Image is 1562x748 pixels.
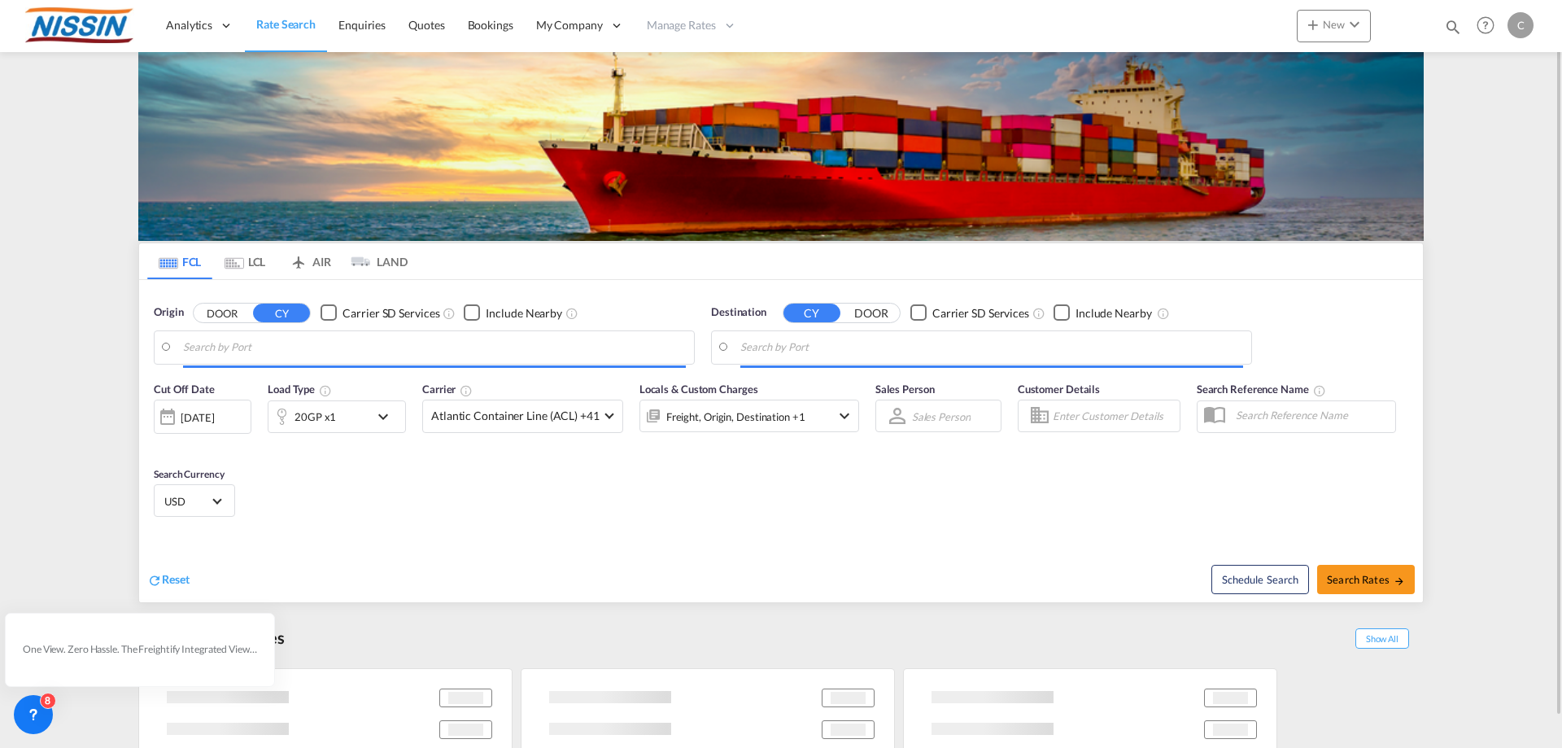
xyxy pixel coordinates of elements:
div: icon-magnify [1444,18,1462,42]
button: CY [783,304,840,322]
md-icon: icon-information-outline [319,384,332,397]
div: Include Nearby [1076,305,1152,322]
input: Search by Port [740,335,1243,360]
md-checkbox: Checkbox No Ink [321,304,439,322]
md-icon: icon-arrow-right [1394,575,1405,587]
span: Bookings [468,18,513,32]
md-icon: Unchecked: Search for CY (Container Yard) services for all selected carriers.Checked : Search for... [443,307,456,320]
button: Note: By default Schedule search will only considerorigin ports, destination ports and cut off da... [1211,565,1309,594]
md-checkbox: Checkbox No Ink [910,304,1029,322]
span: Carrier [422,383,473,396]
div: Include Nearby [486,305,562,322]
span: Load Type [268,383,332,396]
span: My Company [536,17,603,33]
md-icon: icon-chevron-down [373,407,401,426]
span: Destination [711,304,766,321]
md-icon: Unchecked: Ignores neighbouring ports when fetching rates.Checked : Includes neighbouring ports w... [565,307,578,320]
div: Origin DOOR CY Checkbox No InkUnchecked: Search for CY (Container Yard) services for all selected... [139,280,1423,602]
md-icon: icon-chevron-down [835,406,854,426]
span: Customer Details [1018,383,1100,396]
button: Search Ratesicon-arrow-right [1317,565,1415,594]
div: Carrier SD Services [932,305,1029,322]
span: Reset [162,572,190,586]
div: 20GP x1icon-chevron-down [268,400,406,433]
md-icon: icon-magnify [1444,18,1462,36]
md-icon: The selected Trucker/Carrierwill be displayed in the rate results If the rates are from another f... [460,384,473,397]
span: Locals & Custom Charges [639,383,758,396]
img: LCL+%26+FCL+BACKGROUND.png [138,52,1424,241]
md-tab-item: LCL [212,243,277,279]
div: [DATE] [181,410,214,425]
span: Manage Rates [647,17,716,33]
div: Help [1472,11,1507,41]
div: 20GP x1 [295,405,336,428]
md-datepicker: Select [154,432,166,454]
span: Enquiries [338,18,386,32]
span: USD [164,494,210,509]
span: Cut Off Date [154,383,215,396]
md-checkbox: Checkbox No Ink [1054,304,1152,322]
md-icon: icon-chevron-down [1345,15,1364,34]
span: Origin [154,304,183,321]
img: 485da9108dca11f0a63a77e390b9b49c.jpg [24,7,134,44]
div: Freight Origin Destination Factory Stuffingicon-chevron-down [639,400,859,432]
input: Search by Port [183,335,686,360]
div: C [1507,12,1534,38]
md-icon: Unchecked: Ignores neighbouring ports when fetching rates.Checked : Includes neighbouring ports w... [1157,307,1170,320]
md-pagination-wrapper: Use the left and right arrow keys to navigate between tabs [147,243,408,279]
md-select: Select Currency: $ USDUnited States Dollar [163,489,226,513]
button: DOOR [194,304,251,322]
button: icon-plus 400-fgNewicon-chevron-down [1297,10,1371,42]
span: Help [1472,11,1499,39]
md-icon: Unchecked: Search for CY (Container Yard) services for all selected carriers.Checked : Search for... [1032,307,1045,320]
md-select: Sales Person [910,405,972,428]
md-icon: icon-refresh [147,573,162,588]
md-icon: Your search will be saved by the below given name [1313,384,1326,397]
span: New [1303,18,1364,31]
span: Atlantic Container Line (ACL) +41 [431,408,600,424]
span: Show All [1355,628,1409,649]
span: Search Reference Name [1197,383,1326,396]
md-icon: icon-plus 400-fg [1303,15,1323,34]
md-tab-item: AIR [277,243,343,279]
div: [DATE] [154,400,251,434]
div: Carrier SD Services [343,305,439,322]
input: Search Reference Name [1228,403,1395,427]
md-tab-item: LAND [343,243,408,279]
md-icon: icon-airplane [289,252,308,265]
span: Quotes [408,18,444,32]
md-checkbox: Checkbox No Ink [464,304,562,322]
button: DOOR [843,304,900,322]
span: Search Currency [154,468,225,480]
div: Freight Origin Destination Factory Stuffing [666,405,805,428]
md-tab-item: FCL [147,243,212,279]
span: Search Rates [1327,573,1405,586]
span: Sales Person [875,383,935,396]
input: Enter Customer Details [1053,404,1175,428]
button: CY [253,304,310,322]
span: Analytics [166,17,212,33]
div: icon-refreshReset [147,571,190,589]
span: Rate Search [256,17,316,31]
